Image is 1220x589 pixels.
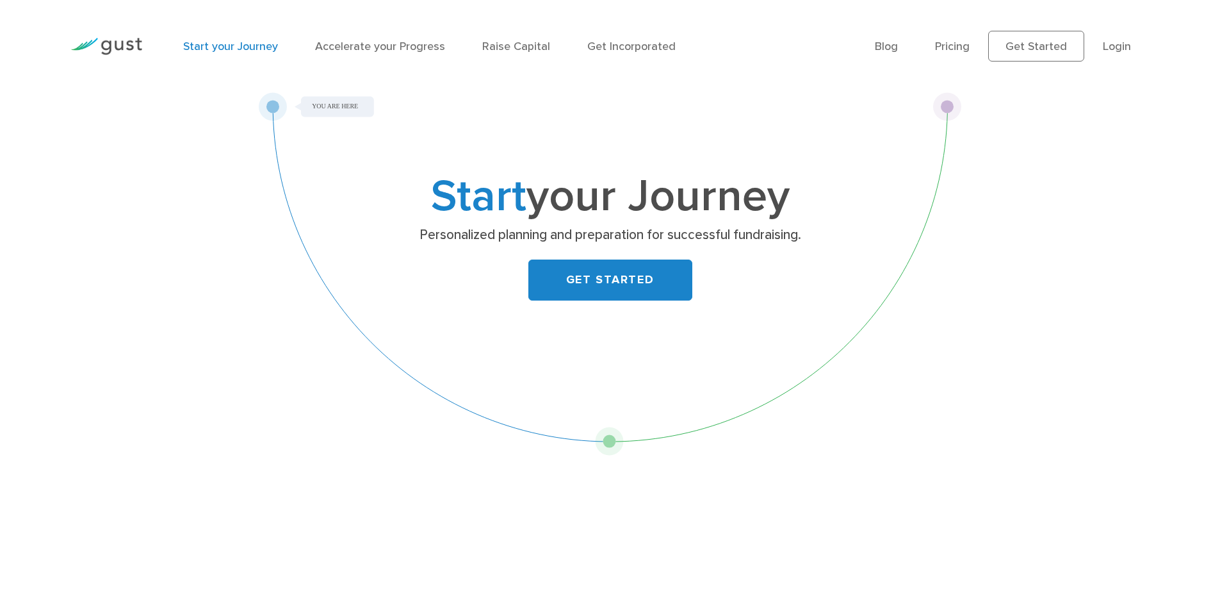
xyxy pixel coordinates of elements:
a: Get Incorporated [587,40,676,53]
p: Personalized planning and preparation for successful fundraising. [362,226,858,244]
span: Start [431,169,526,223]
img: Gust Logo [70,38,142,55]
h1: your Journey [357,176,863,217]
a: Get Started [988,31,1084,62]
a: Start your Journey [183,40,278,53]
a: Blog [875,40,898,53]
a: Accelerate your Progress [315,40,445,53]
a: Raise Capital [482,40,550,53]
a: Pricing [935,40,970,53]
a: Login [1103,40,1131,53]
a: GET STARTED [528,260,692,301]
